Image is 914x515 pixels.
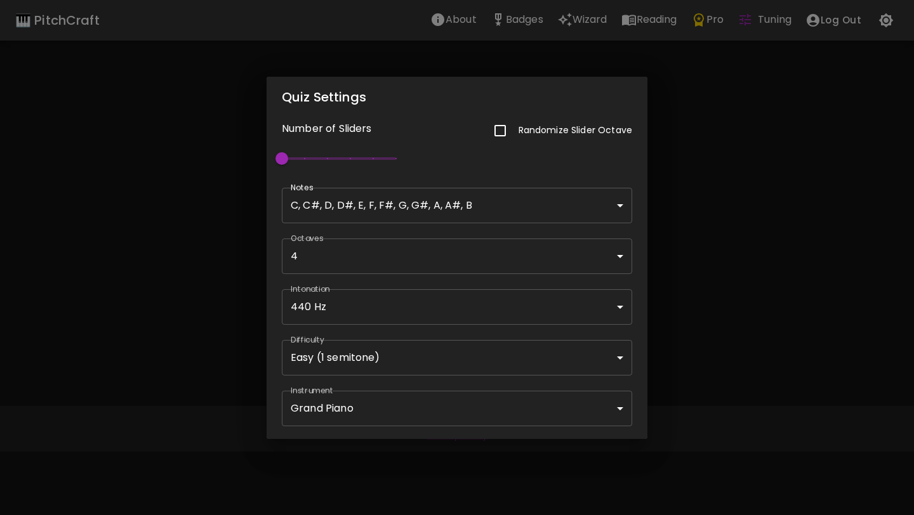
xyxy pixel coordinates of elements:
div: C, C#, D, D#, E, F, F#, G, G#, A, A#, B [282,188,632,223]
div: 4 [282,238,632,274]
div: Easy (1 semitone) [282,340,632,375]
label: Notes [291,182,313,193]
label: Octaves [291,233,323,244]
label: Instrument [291,385,333,396]
p: Randomize Slider Octave [519,124,632,136]
label: Difficulty [291,334,324,345]
p: Number of Sliders [282,121,487,136]
div: 440 Hz [282,289,632,325]
div: Grand Piano [282,391,632,426]
h2: Quiz Settings [267,77,647,117]
label: Intonation [291,284,330,294]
